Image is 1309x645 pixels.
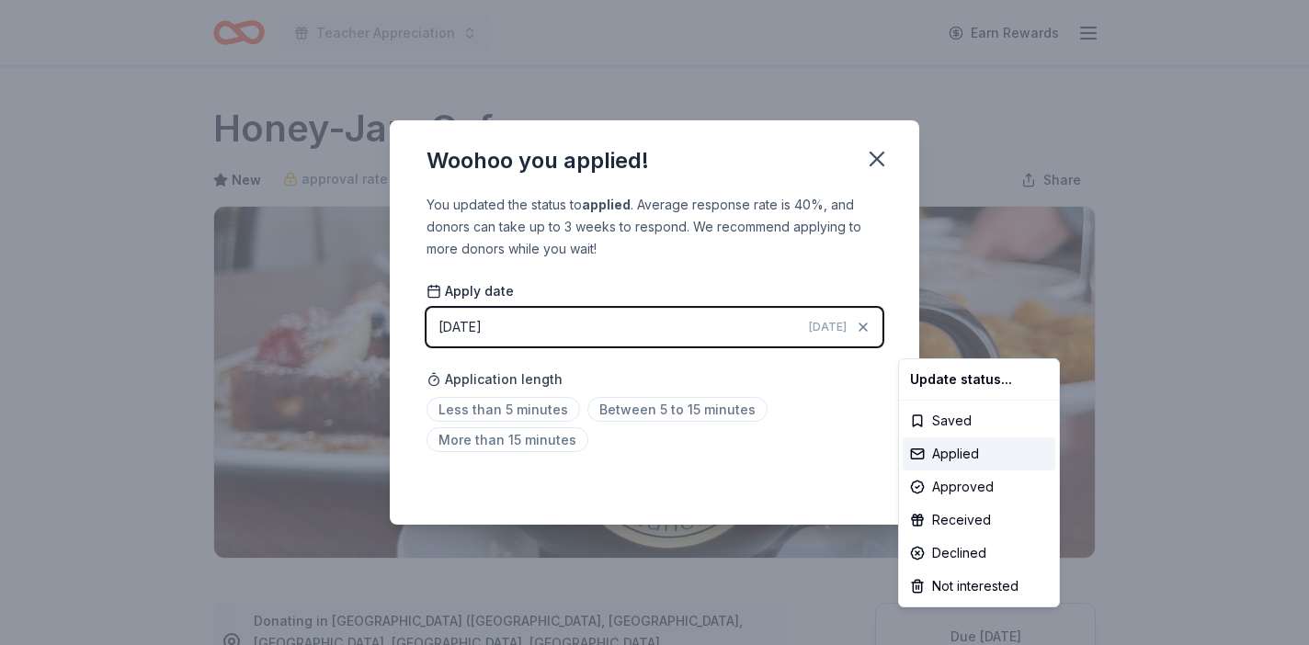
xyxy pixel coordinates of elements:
div: Not interested [903,570,1055,603]
div: Received [903,504,1055,537]
div: Saved [903,404,1055,437]
span: Teacher Appreciation [316,22,455,44]
div: Declined [903,537,1055,570]
div: Applied [903,437,1055,470]
div: Approved [903,470,1055,504]
div: Update status... [903,363,1055,396]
